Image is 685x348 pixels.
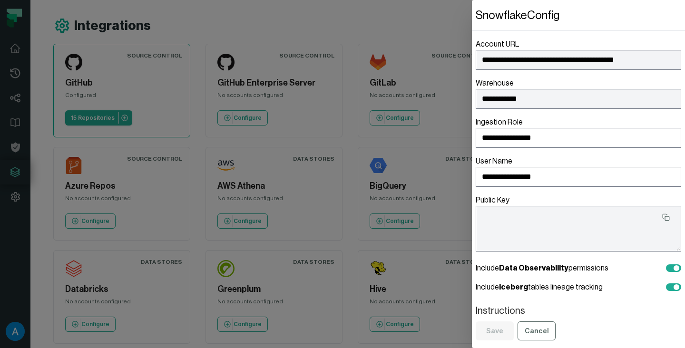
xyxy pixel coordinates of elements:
label: User Name [476,155,681,187]
b: Data Observability [499,264,568,272]
input: User Name [476,167,681,187]
button: Public Key [658,210,674,225]
input: Account URL [476,50,681,70]
header: Instructions [476,304,681,318]
label: Public Key [476,194,681,255]
button: Cancel [518,321,556,340]
label: Account URL [476,39,681,70]
span: Include permissions [476,262,608,274]
textarea: Public Key [476,206,681,251]
section: Fill in the following details. These will be the basis of the script that will be generated for y... [476,300,681,314]
label: Ingestion Role [476,116,681,148]
b: Iceberg [499,283,528,291]
input: Ingestion Role [476,128,681,148]
span: Include tables lineage tracking [476,281,603,293]
button: Save [476,321,514,340]
label: Warehouse [476,77,681,109]
input: Warehouse [476,89,681,109]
